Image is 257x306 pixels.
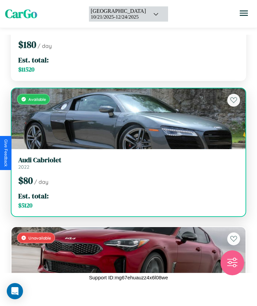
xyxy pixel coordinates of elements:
[3,139,8,167] div: Give Feedback
[34,178,48,185] span: / day
[28,235,51,241] span: Unavailable
[18,65,34,74] span: $ 11520
[18,156,239,170] a: Audi Cabriolet2022
[18,55,49,65] span: Est. total:
[5,6,37,22] span: CarGo
[28,97,46,102] span: Available
[18,164,29,170] span: 2022
[18,201,32,210] span: $ 5120
[18,156,239,164] h3: Audi Cabriolet
[18,38,36,51] span: $ 180
[91,14,146,20] div: 10 / 21 / 2025 - 12 / 24 / 2025
[38,43,52,49] span: / day
[18,191,49,201] span: Est. total:
[18,174,33,187] span: $ 80
[91,8,146,14] div: [GEOGRAPHIC_DATA]
[7,283,23,299] div: Open Intercom Messenger
[89,273,168,282] p: Support ID: mg67ehuauzz4x6l08we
